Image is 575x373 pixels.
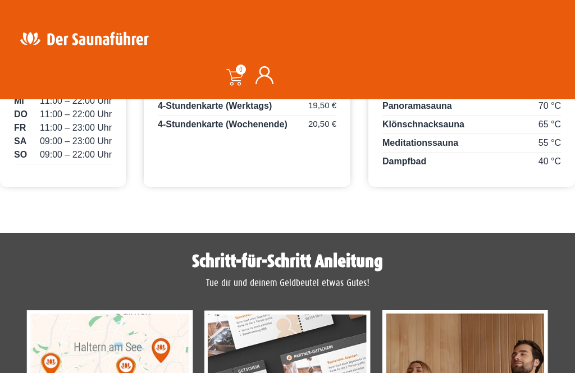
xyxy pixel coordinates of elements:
[6,252,569,270] h1: Schritt-für-Schritt Anleitung
[40,94,112,108] span: 11:00 – 22:00 Uhr
[236,65,246,75] span: 0
[40,121,112,135] span: 11:00 – 23:00 Uhr
[14,108,28,121] span: DO
[158,99,336,116] p: 4-Stundenkarte (Werktags)
[539,118,561,131] span: 65 °C
[308,99,336,112] span: 19,50 €
[6,276,569,291] p: Tue dir und deinem Geldbeutel etwas Gutes!
[382,138,458,148] span: Meditationssauna
[539,99,561,113] span: 70 °C
[539,136,561,150] span: 55 °C
[14,94,24,108] span: MI
[40,148,112,162] span: 09:00 – 22:00 Uhr
[382,101,452,110] span: Panoramasauna
[14,121,26,135] span: FR
[539,155,561,168] span: 40 °C
[382,156,426,166] span: Dampfbad
[382,119,464,129] span: Klönschnacksauna
[308,118,336,131] span: 20,50 €
[40,108,112,121] span: 11:00 – 22:00 Uhr
[158,118,336,131] p: 4-Stundenkarte (Wochenende)
[40,135,112,148] span: 09:00 – 23:00 Uhr
[14,148,27,162] span: SO
[14,135,26,148] span: SA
